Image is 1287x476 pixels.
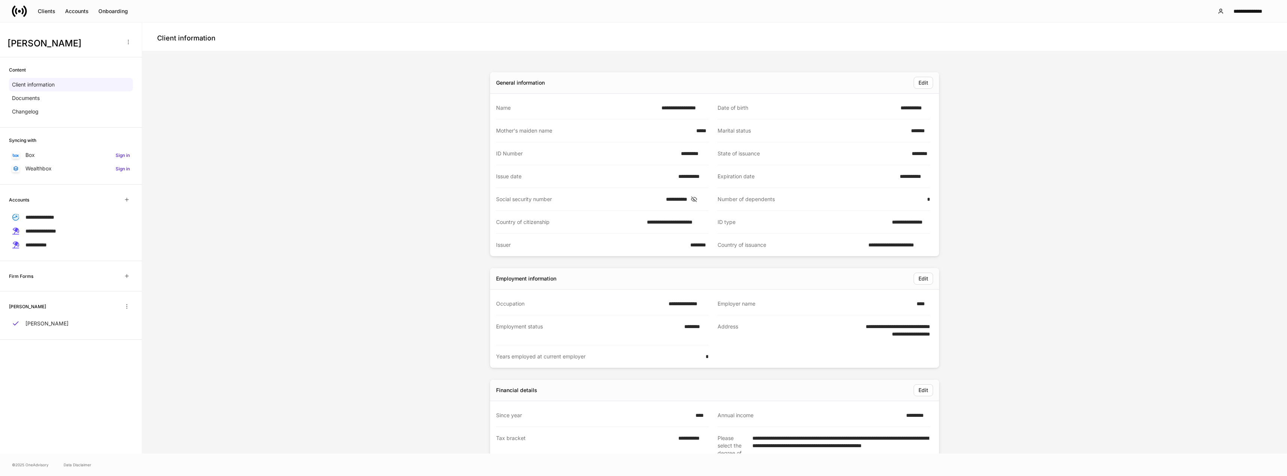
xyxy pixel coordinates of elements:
[496,127,692,134] div: Mother's maiden name
[9,303,46,310] h6: [PERSON_NAME]
[918,386,928,394] div: Edit
[496,300,664,307] div: Occupation
[496,241,686,249] div: Issuer
[496,353,701,360] div: Years employed at current employer
[718,300,912,307] div: Employer name
[116,165,130,172] h6: Sign in
[25,320,68,327] p: [PERSON_NAME]
[60,5,94,17] button: Accounts
[718,104,896,112] div: Date of birth
[94,5,133,17] button: Onboarding
[9,317,133,330] a: [PERSON_NAME]
[13,154,19,157] img: oYqM9ojoZLfzCHUefNbBcWHcyDPbQKagtYciMC8pFl3iZXy3dU33Uwy+706y+0q2uJ1ghNQf2OIHrSh50tUd9HaB5oMc62p0G...
[496,150,676,157] div: ID Number
[9,91,133,105] a: Documents
[9,196,29,203] h6: Accounts
[496,412,691,419] div: Since year
[496,79,545,87] div: General information
[9,273,33,280] h6: Firm Forms
[496,173,674,180] div: Issue date
[718,195,923,203] div: Number of dependents
[25,151,35,159] p: Box
[496,275,556,282] div: Employment information
[9,148,133,162] a: BoxSign in
[157,34,215,43] h4: Client information
[25,165,52,172] p: Wealthbox
[12,462,49,468] span: © 2025 OneAdvisory
[496,323,680,337] div: Employment status
[914,384,933,396] button: Edit
[12,108,39,115] p: Changelog
[918,79,928,87] div: Edit
[12,81,55,88] p: Client information
[914,77,933,89] button: Edit
[9,137,36,144] h6: Syncing with
[718,323,840,338] div: Address
[38,7,55,15] div: Clients
[98,7,128,15] div: Onboarding
[496,386,537,394] div: Financial details
[33,5,60,17] button: Clients
[496,195,661,203] div: Social security number
[718,173,895,180] div: Expiration date
[718,218,887,226] div: ID type
[65,7,89,15] div: Accounts
[116,152,130,159] h6: Sign in
[9,105,133,118] a: Changelog
[718,412,902,419] div: Annual income
[9,66,26,73] h6: Content
[9,78,133,91] a: Client information
[12,94,40,102] p: Documents
[718,150,907,157] div: State of issuance
[7,37,119,49] h3: [PERSON_NAME]
[496,104,657,112] div: Name
[918,275,928,282] div: Edit
[718,241,864,249] div: Country of issuance
[914,273,933,285] button: Edit
[9,162,133,175] a: WealthboxSign in
[718,127,907,134] div: Marital status
[496,218,642,226] div: Country of citizenship
[64,462,91,468] a: Data Disclaimer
